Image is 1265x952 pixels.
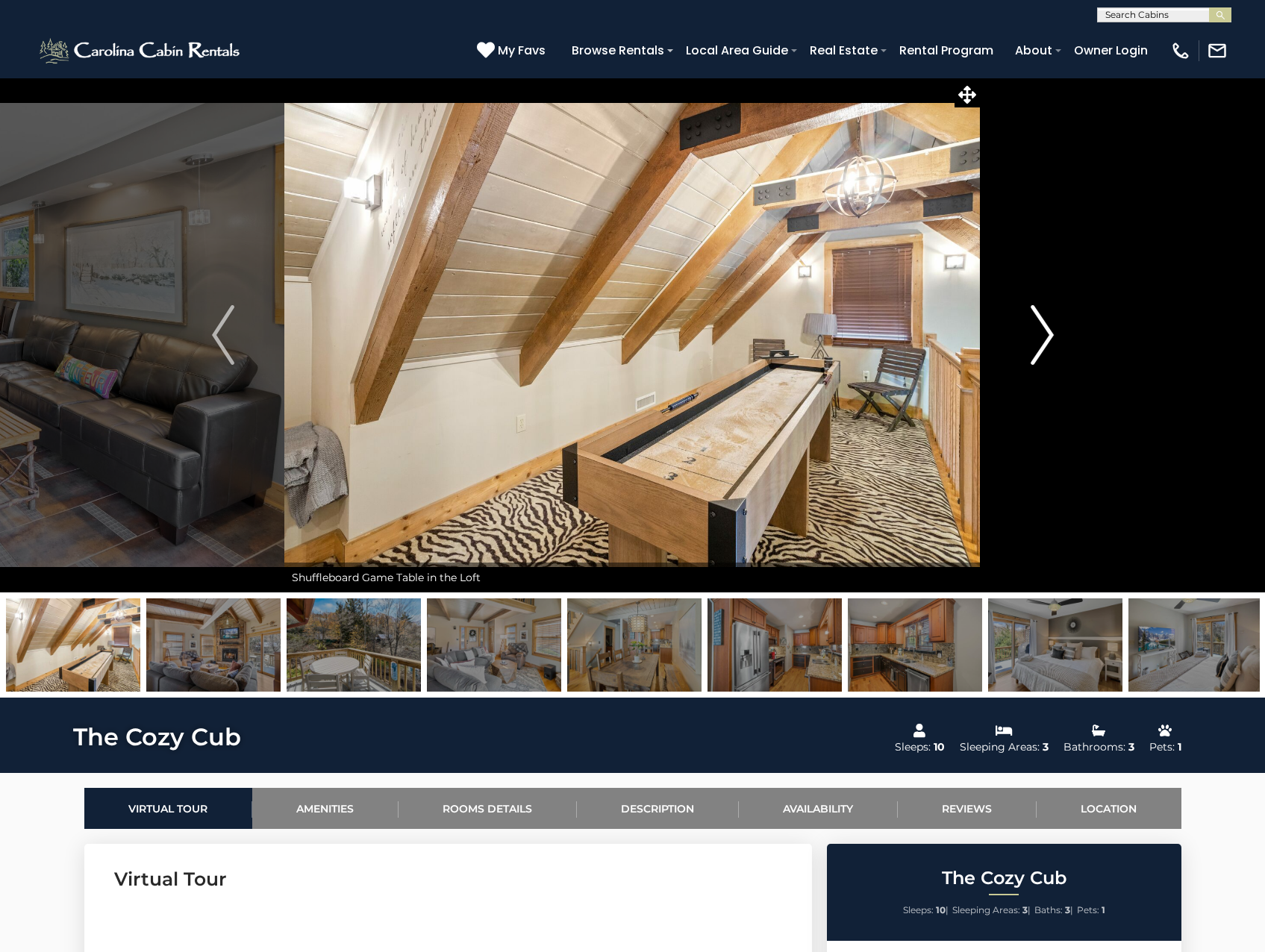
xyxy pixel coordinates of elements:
img: White-1-2.png [37,36,244,66]
button: Next [981,78,1104,592]
li: | [903,901,949,920]
span: Sleeping Areas: [952,904,1020,915]
img: 163278858 [567,598,702,692]
a: Virtual Tour [84,788,252,829]
div: Shuffleboard Game Table in the Loft [284,563,980,592]
a: Reviews [898,788,1037,829]
strong: 3 [1065,904,1070,915]
strong: 10 [936,904,946,915]
span: Pets: [1077,904,1099,915]
img: 163278859 [708,598,842,692]
h2: The Cozy Cub [831,868,1178,888]
img: 163278854 [6,598,140,692]
a: About [1008,37,1060,63]
img: phone-regular-white.png [1170,40,1191,61]
a: Availability [739,788,898,829]
img: arrow [1031,305,1053,365]
a: Browse Rentals [564,37,672,63]
img: 163278857 [427,598,561,692]
strong: 1 [1102,904,1105,915]
h3: Virtual Tour [114,866,782,892]
a: Real Estate [802,37,885,63]
img: arrow [212,305,234,365]
img: mail-regular-white.png [1207,40,1228,61]
img: 163278856 [287,598,421,692]
a: Rooms Details [399,788,577,829]
a: Local Area Guide [678,37,796,63]
img: 163278860 [848,598,982,692]
span: My Favs [498,41,546,60]
li: | [1034,901,1073,920]
a: Description [577,788,739,829]
img: 163278862 [1128,598,1263,692]
strong: 3 [1022,904,1028,915]
a: Owner Login [1066,37,1155,63]
a: Rental Program [892,37,1001,63]
a: My Favs [477,41,549,60]
span: Baths: [1034,904,1063,915]
img: 163278855 [146,598,281,692]
a: Amenities [252,788,399,829]
button: Previous [161,78,284,592]
li: | [952,901,1031,920]
a: Location [1037,788,1181,829]
img: 163278861 [988,598,1122,692]
span: Sleeps: [903,904,934,915]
